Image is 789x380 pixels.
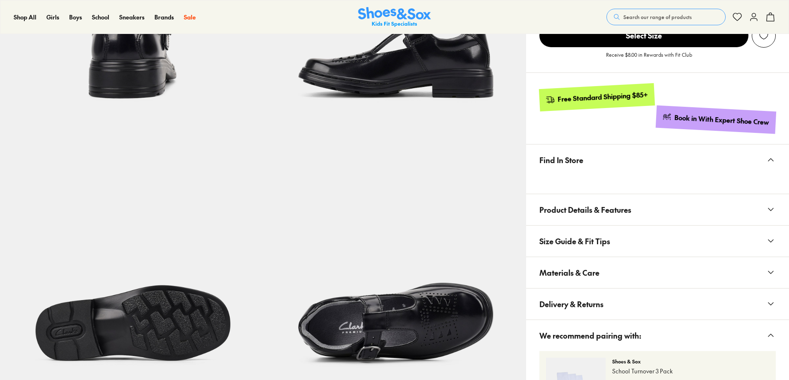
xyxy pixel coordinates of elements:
span: Boys [69,13,82,21]
span: Search our range of products [623,13,692,21]
span: Shop All [14,13,36,21]
a: Book in With Expert Shoe Crew [656,105,776,134]
button: We recommend pairing with: [526,320,789,351]
span: Product Details & Features [539,197,631,222]
p: Shoes & Sox [612,358,769,365]
a: Boys [69,13,82,22]
span: Select Size [539,24,748,47]
span: We recommend pairing with: [539,323,641,348]
a: Free Standard Shipping $85+ [539,83,654,111]
span: Delivery & Returns [539,292,604,316]
a: Shop All [14,13,36,22]
button: Product Details & Features [526,194,789,225]
img: SNS_Logo_Responsive.svg [358,7,431,27]
span: Girls [46,13,59,21]
button: Find In Store [526,144,789,176]
span: School [92,13,109,21]
button: Materials & Care [526,257,789,288]
iframe: Find in Store [539,176,776,184]
span: Sneakers [119,13,144,21]
span: Sale [184,13,196,21]
a: Girls [46,13,59,22]
span: Size Guide & Fit Tips [539,229,610,253]
button: Add to Wishlist [752,24,776,48]
a: Sneakers [119,13,144,22]
span: Find In Store [539,148,583,172]
button: Search our range of products [606,9,726,25]
span: Brands [154,13,174,21]
a: School [92,13,109,22]
button: Size Guide & Fit Tips [526,226,789,257]
div: Free Standard Shipping $85+ [557,90,648,103]
button: Delivery & Returns [526,289,789,320]
iframe: Gorgias live chat messenger [8,325,41,355]
p: School Turnover 3 Pack [612,367,769,375]
button: Select Size [539,24,748,48]
a: Brands [154,13,174,22]
p: Receive $8.00 in Rewards with Fit Club [606,51,692,66]
a: Sale [184,13,196,22]
span: Materials & Care [539,260,599,285]
a: Shoes & Sox [358,7,431,27]
div: Book in With Expert Shoe Crew [674,113,770,127]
